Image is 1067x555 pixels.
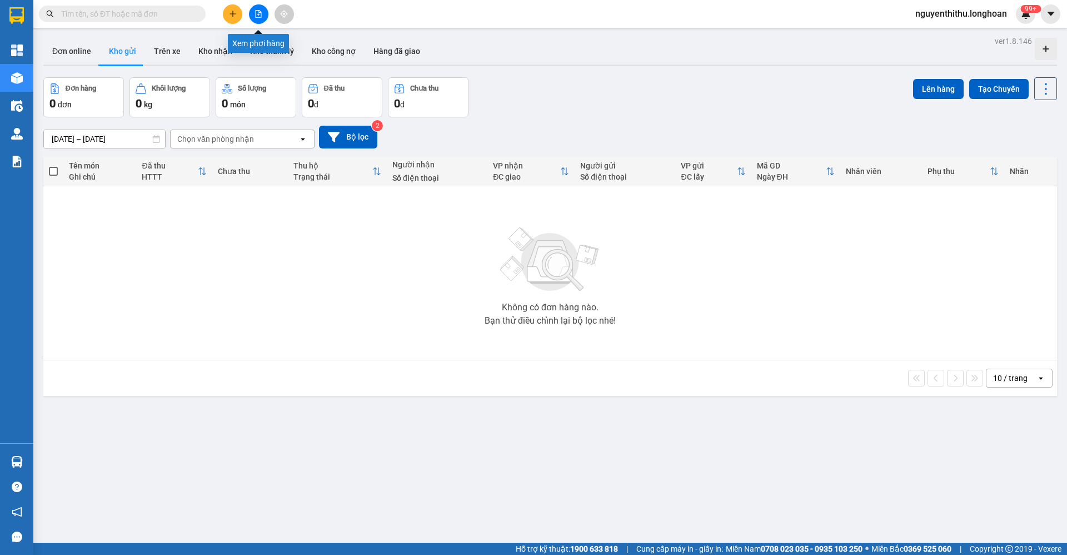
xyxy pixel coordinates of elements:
span: đ [314,100,318,109]
svg: open [298,135,307,143]
strong: 0369 525 060 [904,544,951,553]
button: Trên xe [145,38,190,65]
span: caret-down [1046,9,1056,19]
div: Chưa thu [410,85,438,92]
button: aim [275,4,294,24]
button: Kho nhận [190,38,241,65]
span: nguyenthithu.longhoan [906,7,1016,21]
span: đ [400,100,405,109]
span: Miền Nam [726,543,862,555]
div: Tạo kho hàng mới [1035,38,1057,60]
span: ⚪️ [865,547,869,551]
span: Cung cấp máy in - giấy in: [636,543,723,555]
span: kg [144,100,152,109]
span: 0 [394,97,400,110]
div: Ghi chú [69,172,131,181]
button: Kho thanh lý [241,38,303,65]
div: Ngày ĐH [757,172,826,181]
img: svg+xml;base64,PHN2ZyBjbGFzcz0ibGlzdC1wbHVnX19zdmciIHhtbG5zPSJodHRwOi8vd3d3LnczLm9yZy8yMDAwL3N2Zy... [495,221,606,299]
div: Nhãn [1010,167,1051,176]
div: VP nhận [493,161,560,170]
th: Toggle SortBy [487,157,575,186]
img: dashboard-icon [11,44,23,56]
div: Số điện thoại [580,172,670,181]
div: Người gửi [580,161,670,170]
img: warehouse-icon [11,128,23,140]
th: Toggle SortBy [675,157,751,186]
span: 0 [136,97,142,110]
img: logo-vxr [9,7,24,24]
button: caret-down [1041,4,1060,24]
div: Không có đơn hàng nào. [502,303,599,312]
span: notification [12,507,22,517]
button: Kho gửi [100,38,145,65]
img: warehouse-icon [11,456,23,468]
span: aim [280,10,288,18]
div: Phụ thu [928,167,990,176]
button: Tạo Chuyến [969,79,1029,99]
span: Miền Bắc [871,543,951,555]
div: ver 1.8.146 [995,35,1032,47]
button: Kho công nợ [303,38,365,65]
div: ĐC giao [493,172,560,181]
div: Số điện thoại [392,174,482,182]
span: món [230,100,246,109]
th: Toggle SortBy [751,157,841,186]
div: Đã thu [324,85,345,92]
span: Hỗ trợ kỹ thuật: [516,543,618,555]
div: HTTT [142,172,197,181]
span: 0 [49,97,56,110]
svg: open [1036,374,1045,383]
button: Đơn online [43,38,100,65]
img: warehouse-icon [11,100,23,112]
span: 0 [222,97,228,110]
div: Trạng thái [293,172,372,181]
button: Hàng đã giao [365,38,429,65]
th: Toggle SortBy [136,157,212,186]
img: solution-icon [11,156,23,167]
button: Chưa thu0đ [388,77,468,117]
div: Chưa thu [218,167,282,176]
input: Tìm tên, số ĐT hoặc mã đơn [61,8,192,20]
span: | [626,543,628,555]
strong: 0708 023 035 - 0935 103 250 [761,544,862,553]
button: Bộ lọc [319,126,377,148]
input: Select a date range. [44,130,165,148]
span: file-add [255,10,262,18]
button: plus [223,4,242,24]
span: | [960,543,961,555]
button: Lên hàng [913,79,964,99]
div: Mã GD [757,161,826,170]
span: message [12,532,22,542]
span: copyright [1005,545,1013,553]
span: plus [229,10,237,18]
span: 0 [308,97,314,110]
img: icon-new-feature [1021,9,1031,19]
div: ĐC lấy [681,172,736,181]
sup: 678 [1020,5,1041,13]
div: Chọn văn phòng nhận [177,133,254,145]
button: file-add [249,4,268,24]
div: Bạn thử điều chỉnh lại bộ lọc nhé! [485,316,616,325]
div: Đã thu [142,161,197,170]
div: Khối lượng [152,85,186,92]
button: Khối lượng0kg [129,77,210,117]
img: warehouse-icon [11,72,23,84]
div: Đơn hàng [66,85,96,92]
div: VP gửi [681,161,736,170]
div: 10 / trang [993,373,1028,384]
span: question-circle [12,482,22,492]
div: Người nhận [392,160,482,169]
span: search [46,10,54,18]
th: Toggle SortBy [288,157,387,186]
div: Tên món [69,161,131,170]
span: đơn [58,100,72,109]
div: Số lượng [238,85,266,92]
button: Đơn hàng0đơn [43,77,124,117]
div: Nhân viên [846,167,916,176]
sup: 2 [372,120,383,131]
div: Thu hộ [293,161,372,170]
th: Toggle SortBy [922,157,1004,186]
button: Số lượng0món [216,77,296,117]
button: Đã thu0đ [302,77,382,117]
